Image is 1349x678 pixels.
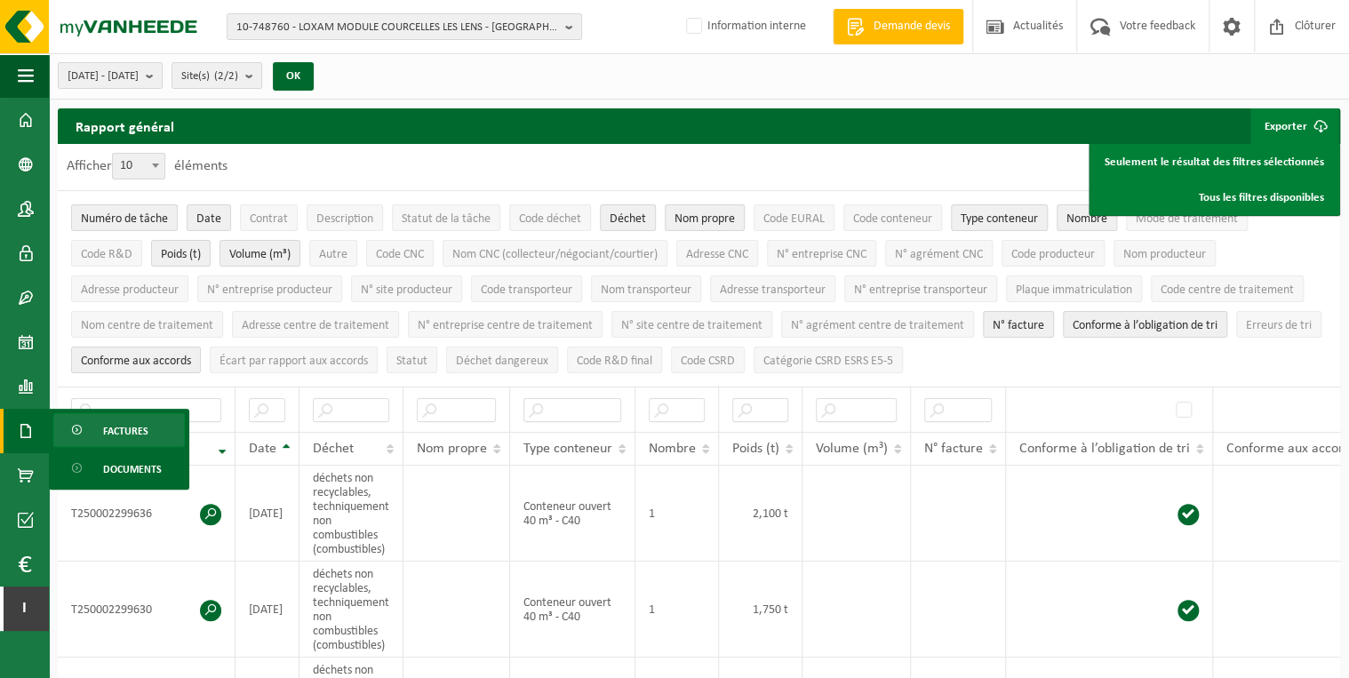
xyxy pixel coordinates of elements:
[591,275,701,302] button: Nom transporteurNom transporteur: Activate to sort
[763,355,893,368] span: Catégorie CSRD ESRS E5-5
[601,283,691,297] span: Nom transporteur
[1011,248,1095,261] span: Code producteur
[1161,283,1294,297] span: Code centre de traitement
[509,204,591,231] button: Code déchetCode déchet: Activate to sort
[754,204,834,231] button: Code EURALCode EURAL: Activate to sort
[710,275,835,302] button: Adresse transporteurAdresse transporteur: Activate to sort
[408,311,603,338] button: N° entreprise centre de traitementN° entreprise centre de traitement: Activate to sort
[161,248,201,261] span: Poids (t)
[649,442,696,456] span: Nombre
[242,319,389,332] span: Adresse centre de traitement
[249,442,276,456] span: Date
[676,240,758,267] button: Adresse CNCAdresse CNC: Activate to sort
[210,347,378,373] button: Écart par rapport aux accordsÉcart par rapport aux accords: Activate to sort
[1002,240,1105,267] button: Code producteurCode producteur: Activate to sort
[103,414,148,448] span: Factures
[58,466,235,562] td: T250002299636
[151,240,211,267] button: Poids (t)Poids (t): Activate to sort
[719,466,802,562] td: 2,100 t
[791,319,964,332] span: N° agrément centre de traitement
[443,240,667,267] button: Nom CNC (collecteur/négociant/courtier)Nom CNC (collecteur/négociant/courtier): Activate to sort
[961,212,1038,226] span: Type conteneur
[227,13,582,40] button: 10-748760 - LOXAM MODULE COURCELLES LES LENS - [GEOGRAPHIC_DATA]
[854,283,987,297] span: N° entreprise transporteur
[187,204,231,231] button: DateDate: Activate to sort
[112,153,165,179] span: 10
[81,283,179,297] span: Adresse producteur
[396,355,427,368] span: Statut
[1126,204,1248,231] button: Mode de traitementMode de traitement: Activate to sort
[307,204,383,231] button: DescriptionDescription: Activate to sort
[869,18,954,36] span: Demande devis
[635,466,719,562] td: 1
[452,248,658,261] span: Nom CNC (collecteur/négociant/courtier)
[1066,212,1107,226] span: Nombre
[229,248,291,261] span: Volume (m³)
[1136,212,1238,226] span: Mode de traitement
[1114,240,1216,267] button: Nom producteurNom producteur: Activate to sort
[853,212,932,226] span: Code conteneur
[207,283,332,297] span: N° entreprise producteur
[387,347,437,373] button: StatutStatut: Activate to sort
[240,204,298,231] button: ContratContrat: Activate to sort
[361,283,452,297] span: N° site producteur
[686,248,748,261] span: Adresse CNC
[1123,248,1206,261] span: Nom producteur
[767,240,876,267] button: N° entreprise CNCN° entreprise CNC: Activate to sort
[58,108,192,144] h2: Rapport général
[671,347,745,373] button: Code CSRDCode CSRD: Activate to sort
[67,159,227,173] label: Afficher éléments
[316,212,373,226] span: Description
[214,70,238,82] count: (2/2)
[885,240,993,267] button: N° agrément CNCN° agrément CNC: Activate to sort
[392,204,500,231] button: Statut de la tâcheStatut de la tâche: Activate to sort
[1073,319,1217,332] span: Conforme à l’obligation de tri
[577,355,652,368] span: Code R&D final
[376,248,424,261] span: Code CNC
[309,240,357,267] button: AutreAutre: Activate to sort
[682,13,806,40] label: Information interne
[81,355,191,368] span: Conforme aux accords
[71,204,178,231] button: Numéro de tâcheNuméro de tâche: Activate to remove sorting
[781,311,974,338] button: N° agrément centre de traitementN° agrément centre de traitement: Activate to sort
[510,466,635,562] td: Conteneur ouvert 40 m³ - C40
[71,240,142,267] button: Code R&DCode R&amp;D: Activate to sort
[895,248,983,261] span: N° agrément CNC
[319,248,347,261] span: Autre
[924,442,983,456] span: N° facture
[600,204,656,231] button: DéchetDéchet: Activate to sort
[681,355,735,368] span: Code CSRD
[519,212,581,226] span: Code déchet
[510,562,635,658] td: Conteneur ouvert 40 m³ - C40
[1246,319,1312,332] span: Erreurs de tri
[993,319,1044,332] span: N° facture
[53,413,185,447] a: Factures
[1006,275,1142,302] button: Plaque immatriculationPlaque immatriculation: Activate to sort
[665,204,745,231] button: Nom propreNom propre: Activate to sort
[621,319,762,332] span: N° site centre de traitement
[313,442,354,456] span: Déchet
[181,63,238,90] span: Site(s)
[81,248,132,261] span: Code R&D
[68,63,139,90] span: [DATE] - [DATE]
[18,586,31,631] span: I
[1151,275,1304,302] button: Code centre de traitementCode centre de traitement: Activate to sort
[1250,108,1338,144] button: Exporter
[635,562,719,658] td: 1
[299,562,403,658] td: déchets non recyclables, techniquement non combustibles (combustibles)
[103,452,162,486] span: Documents
[220,355,368,368] span: Écart par rapport aux accords
[351,275,462,302] button: N° site producteurN° site producteur : Activate to sort
[58,562,235,658] td: T250002299630
[719,562,802,658] td: 1,750 t
[366,240,434,267] button: Code CNCCode CNC: Activate to sort
[235,562,299,658] td: [DATE]
[754,347,903,373] button: Catégorie CSRD ESRS E5-5Catégorie CSRD ESRS E5-5: Activate to sort
[81,319,213,332] span: Nom centre de traitement
[58,62,163,89] button: [DATE] - [DATE]
[1236,311,1321,338] button: Erreurs de triErreurs de tri: Activate to sort
[1091,144,1337,179] a: Seulement le résultat des filtres sélectionnés
[481,283,572,297] span: Code transporteur
[446,347,558,373] button: Déchet dangereux : Activate to sort
[611,311,772,338] button: N° site centre de traitementN° site centre de traitement: Activate to sort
